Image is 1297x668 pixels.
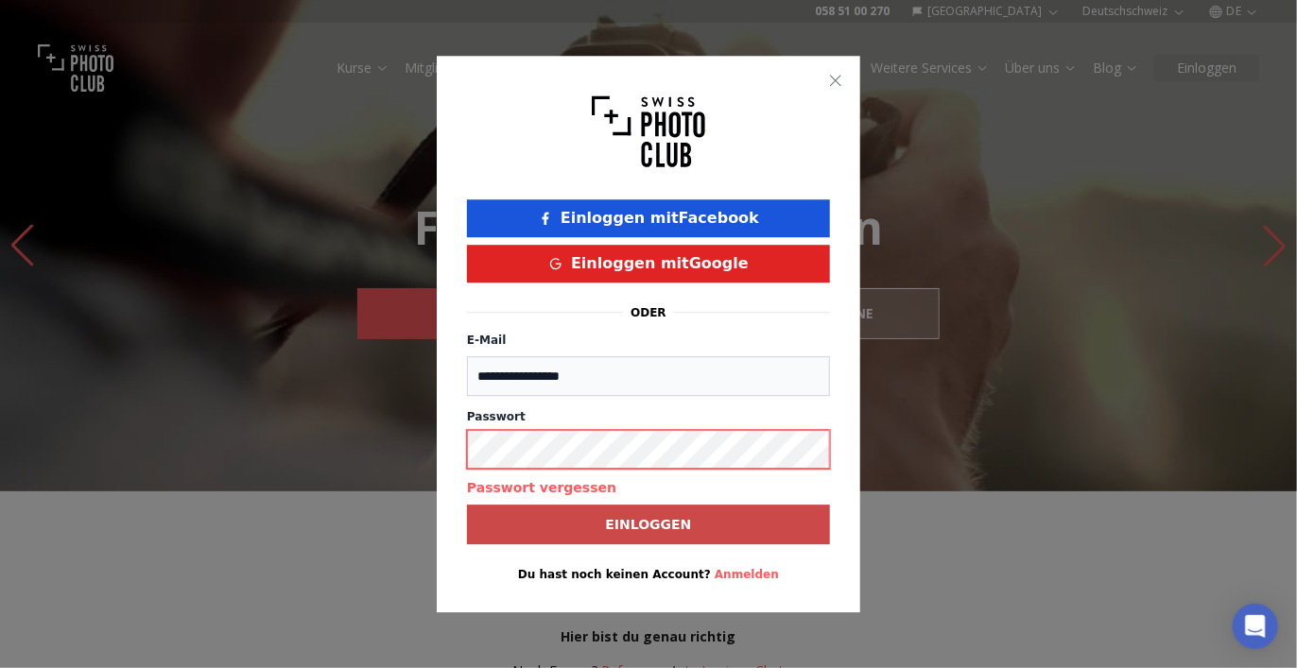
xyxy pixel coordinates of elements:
[467,478,616,497] button: Passwort vergessen
[467,199,830,237] button: Einloggen mitFacebook
[467,245,830,283] button: Einloggen mitGoogle
[467,505,830,544] button: Einloggen
[467,567,830,582] p: Du hast noch keinen Account?
[467,409,830,424] label: Passwort
[592,86,705,177] img: Swiss photo club
[467,334,506,347] label: E-Mail
[631,305,666,320] p: oder
[715,567,779,582] button: Anmelden
[605,515,691,534] b: Einloggen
